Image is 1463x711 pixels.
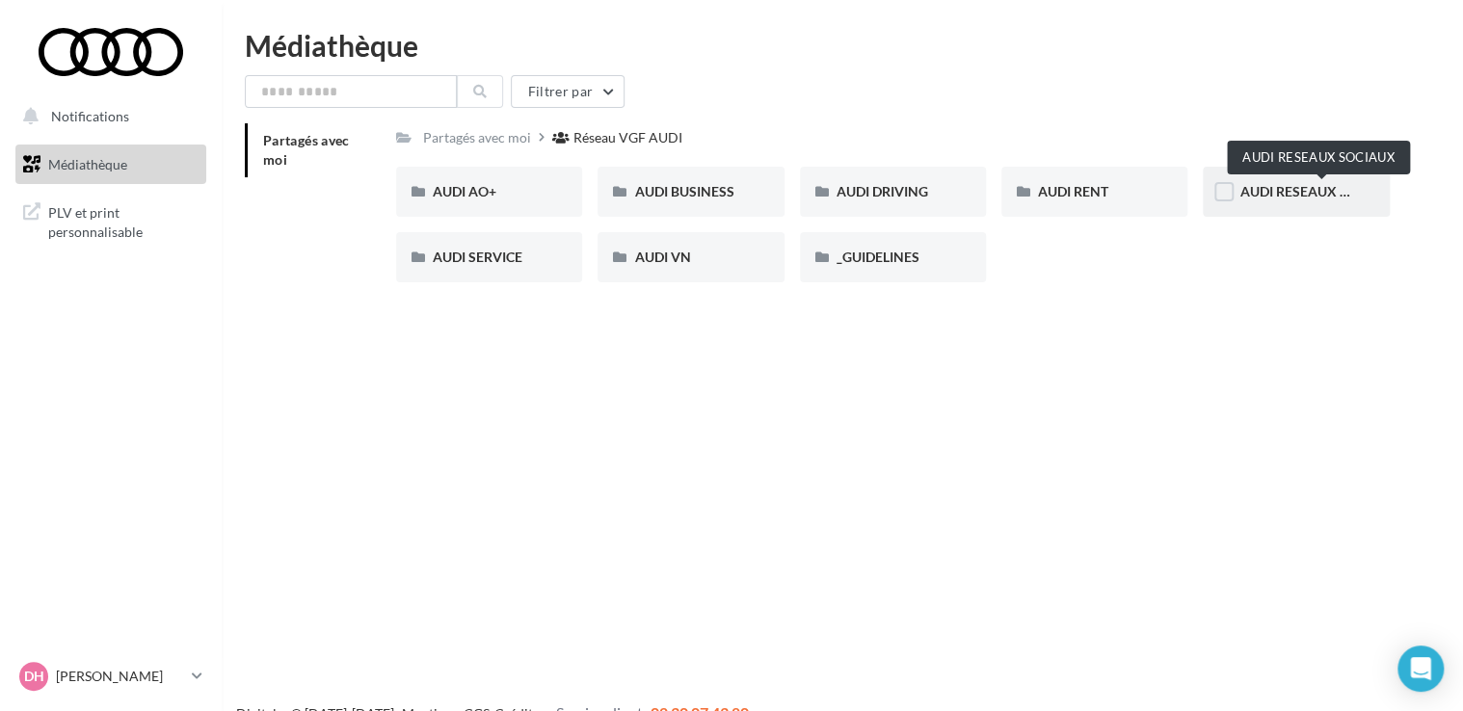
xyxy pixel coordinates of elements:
[1397,645,1444,692] div: Open Intercom Messenger
[634,249,690,265] span: AUDI VN
[433,249,522,265] span: AUDI SERVICE
[837,249,919,265] span: _GUIDELINES
[12,145,210,185] a: Médiathèque
[423,128,531,147] div: Partagés avec moi
[511,75,625,108] button: Filtrer par
[1239,183,1398,199] span: AUDI RESEAUX SOCIAUX
[837,183,928,199] span: AUDI DRIVING
[634,183,733,199] span: AUDI BUSINESS
[12,192,210,249] a: PLV et print personnalisable
[51,108,129,124] span: Notifications
[433,183,496,199] span: AUDI AO+
[24,667,44,686] span: DH
[48,156,127,172] span: Médiathèque
[1038,183,1108,199] span: AUDI RENT
[56,667,184,686] p: [PERSON_NAME]
[48,199,199,241] span: PLV et print personnalisable
[12,96,202,137] button: Notifications
[573,128,682,147] div: Réseau VGF AUDI
[15,658,206,695] a: DH [PERSON_NAME]
[263,132,350,168] span: Partagés avec moi
[1227,141,1410,174] div: AUDI RESEAUX SOCIAUX
[245,31,1440,60] div: Médiathèque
